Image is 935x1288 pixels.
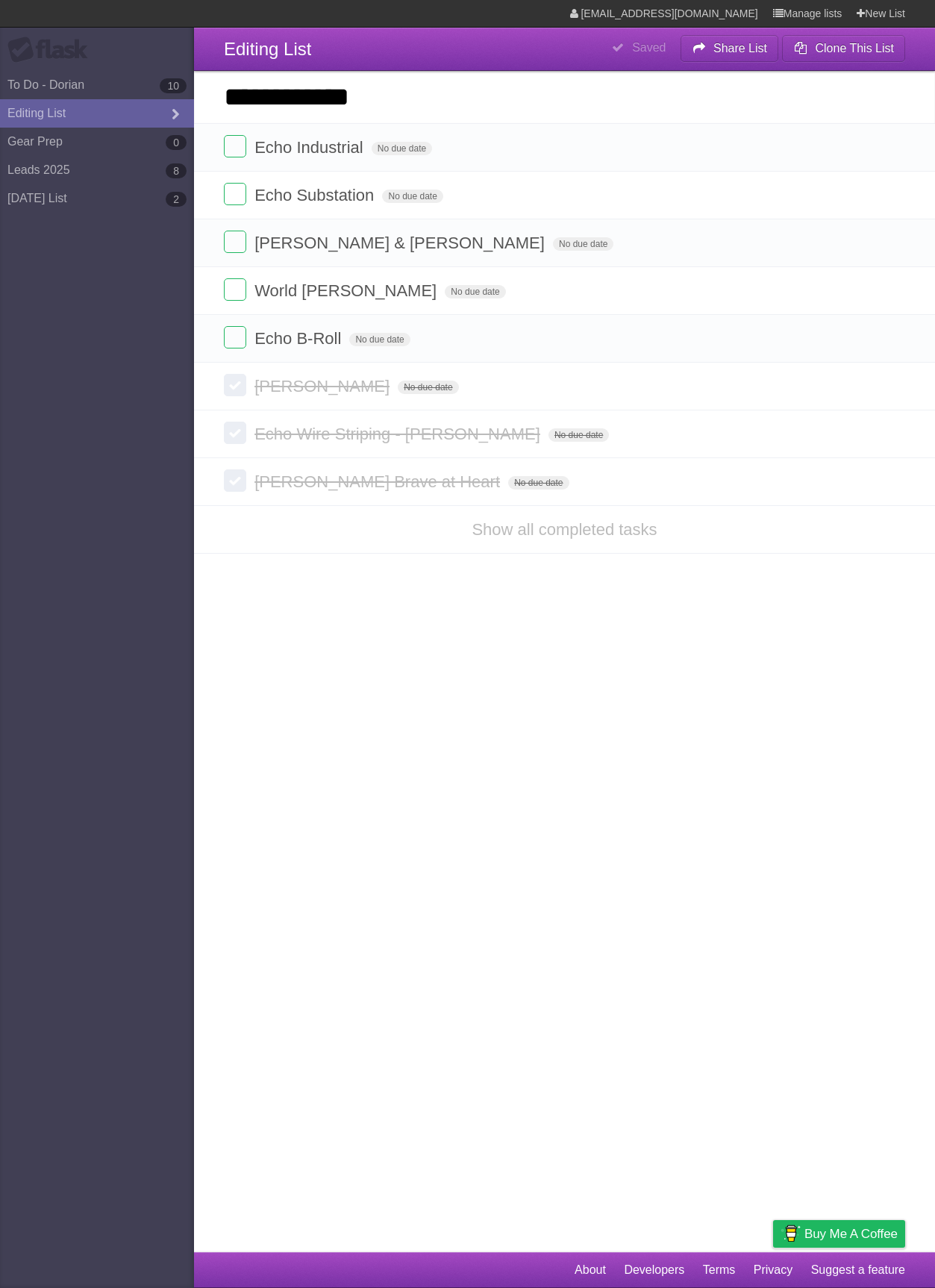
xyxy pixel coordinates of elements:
[224,469,246,492] label: Done
[632,41,666,54] b: Saved
[681,35,779,62] button: Share List
[372,142,432,155] span: No due date
[224,39,311,59] span: Editing List
[254,425,544,443] span: Echo Wire Striping - [PERSON_NAME]
[349,333,410,346] span: No due date
[811,1256,905,1284] a: Suggest a feature
[773,1220,905,1248] a: Buy me a coffee
[445,285,505,298] span: No due date
[624,1256,684,1284] a: Developers
[224,183,246,205] label: Done
[224,326,246,348] label: Done
[224,278,246,301] label: Done
[553,237,613,251] span: No due date
[713,42,767,54] b: Share List
[254,329,345,348] span: Echo B-Roll
[508,476,569,490] span: No due date
[224,422,246,444] label: Done
[782,35,905,62] button: Clone This List
[166,163,187,178] b: 8
[7,37,97,63] div: Flask
[224,135,246,157] label: Done
[781,1221,801,1246] img: Buy me a coffee
[254,377,393,396] span: [PERSON_NAME]
[254,281,440,300] span: World [PERSON_NAME]
[254,472,504,491] span: [PERSON_NAME] Brave at Heart
[703,1256,736,1284] a: Terms
[224,231,246,253] label: Done
[398,381,458,394] span: No due date
[160,78,187,93] b: 10
[548,428,609,442] span: No due date
[815,42,894,54] b: Clone This List
[254,186,378,204] span: Echo Substation
[382,190,443,203] span: No due date
[254,234,548,252] span: [PERSON_NAME] & [PERSON_NAME]
[166,135,187,150] b: 0
[224,374,246,396] label: Done
[754,1256,792,1284] a: Privacy
[166,192,187,207] b: 2
[575,1256,606,1284] a: About
[472,520,657,539] a: Show all completed tasks
[254,138,367,157] span: Echo Industrial
[804,1221,898,1247] span: Buy me a coffee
